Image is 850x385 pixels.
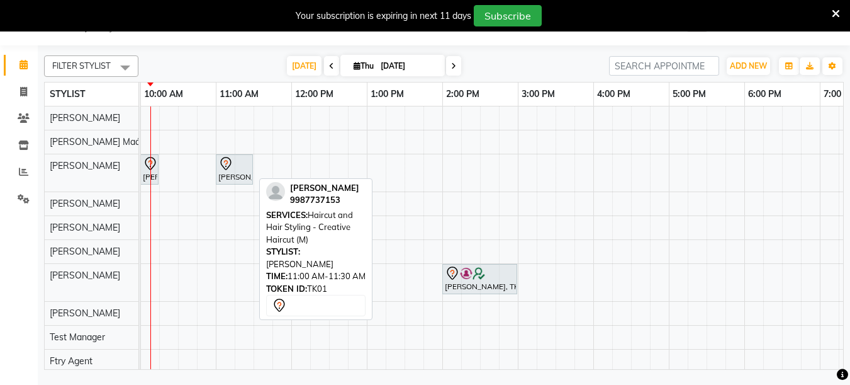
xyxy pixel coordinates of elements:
[216,85,262,103] a: 11:00 AM
[50,222,120,233] span: [PERSON_NAME]
[50,160,120,171] span: [PERSON_NAME]
[609,56,719,76] input: SEARCH APPOINTMENT
[290,183,359,193] span: [PERSON_NAME]
[50,246,120,257] span: [PERSON_NAME]
[50,355,92,367] span: Ftry Agent
[50,198,120,209] span: [PERSON_NAME]
[52,60,111,71] span: FILTER STYLIST
[296,9,471,23] div: Your subscription is expiring in next 11 days
[377,57,440,76] input: 2025-09-04
[266,270,366,283] div: 11:00 AM-11:30 AM
[287,56,322,76] span: [DATE]
[290,194,359,207] div: 9987737153
[266,246,366,270] div: [PERSON_NAME]
[50,88,86,100] span: STYLIST
[266,283,366,296] div: TK01
[266,284,307,294] span: TOKEN ID:
[50,331,105,343] span: Test Manager
[266,210,353,244] span: Haircut and Hair Styling - Creative Haircut (M)
[50,112,120,124] span: [PERSON_NAME]
[292,85,337,103] a: 12:00 PM
[727,57,770,75] button: ADD NEW
[350,61,377,71] span: Thu
[518,85,558,103] a: 3:00 PM
[730,61,767,71] span: ADD NEW
[474,5,542,26] button: Subscribe
[266,210,308,220] span: SERVICES:
[266,246,300,256] span: STYLIST:
[141,85,186,103] a: 10:00 AM
[50,307,120,319] span: [PERSON_NAME]
[266,271,288,281] span: TIME:
[444,266,516,292] div: [PERSON_NAME], TK03, 02:00 PM-03:00 PM, Package- Lipo (FA,[GEOGRAPHIC_DATA],[GEOGRAPHIC_DATA])
[367,85,407,103] a: 1:00 PM
[594,85,634,103] a: 4:00 PM
[266,182,285,201] img: profile
[745,85,785,103] a: 6:00 PM
[50,136,148,147] span: [PERSON_NAME] Maám
[443,85,483,103] a: 2:00 PM
[142,156,157,183] div: [PERSON_NAME], TK02, 10:00 AM-10:15 AM, [PERSON_NAME]- Clean Shave/ Shape Crafting (M)
[669,85,709,103] a: 5:00 PM
[50,270,120,281] span: [PERSON_NAME]
[217,156,252,183] div: [PERSON_NAME], TK01, 11:00 AM-11:30 AM, Haircut and Hair Styling - Creative Haircut (M)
